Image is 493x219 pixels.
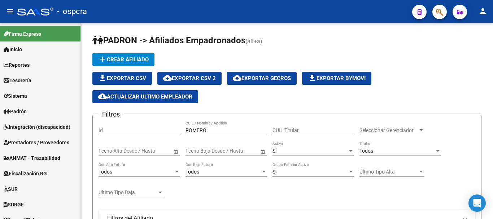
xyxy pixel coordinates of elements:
span: PADRON -> Afiliados Empadronados [92,35,245,45]
span: SURGE [4,201,24,209]
input: Fecha inicio [186,148,212,154]
span: Padrón [4,108,27,115]
span: Exportar GECROS [233,75,291,82]
span: Tesorería [4,76,31,84]
span: Inicio [4,45,22,53]
span: Exportar CSV [98,75,146,82]
input: Fecha inicio [99,148,125,154]
div: Open Intercom Messenger [468,194,486,212]
span: Exportar CSV 2 [163,75,216,82]
mat-icon: file_download [308,74,317,82]
mat-icon: person [479,7,487,16]
span: Ultimo Tipo Baja [99,189,157,196]
button: Exportar CSV [92,72,152,85]
button: Actualizar ultimo Empleador [92,90,198,103]
mat-icon: cloud_download [233,74,241,82]
button: Exportar CSV 2 [157,72,222,85]
button: Open calendar [172,148,179,155]
span: Todos [99,169,112,175]
button: Crear Afiliado [92,53,154,66]
mat-icon: file_download [98,74,107,82]
span: Fiscalización RG [4,170,47,178]
span: (alt+a) [245,38,262,45]
input: Fecha fin [131,148,166,154]
span: Si [272,148,276,154]
span: Firma Express [4,30,41,38]
span: Si [272,169,276,175]
span: Sistema [4,92,27,100]
button: Open calendar [259,148,266,155]
span: Seleccionar Gerenciador [359,127,418,133]
span: Prestadores / Proveedores [4,139,69,146]
span: Reportes [4,61,30,69]
span: ANMAT - Trazabilidad [4,154,60,162]
span: Todos [359,148,373,154]
button: Exportar GECROS [227,72,297,85]
span: Integración (discapacidad) [4,123,70,131]
mat-icon: add [98,55,107,63]
span: Actualizar ultimo Empleador [98,93,192,100]
span: Ultimo Tipo Alta [359,169,418,175]
mat-icon: cloud_download [98,92,107,101]
button: Exportar Bymovi [302,72,371,85]
span: Exportar Bymovi [308,75,366,82]
span: Todos [186,169,199,175]
h3: Filtros [99,109,123,119]
span: - ospcra [57,4,87,19]
mat-icon: menu [6,7,14,16]
span: SUR [4,185,18,193]
mat-icon: cloud_download [163,74,172,82]
input: Fecha fin [218,148,253,154]
span: Crear Afiliado [98,56,149,63]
